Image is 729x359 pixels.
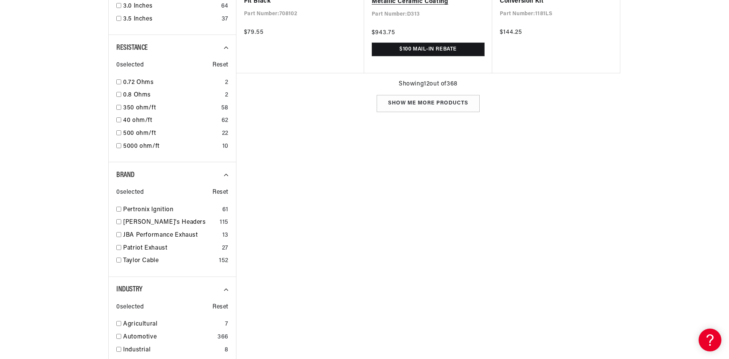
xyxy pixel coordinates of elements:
a: 0.72 Ohms [123,78,222,88]
div: 37 [222,14,228,24]
div: 366 [217,332,228,342]
a: Industrial [123,345,222,355]
div: 152 [219,256,228,266]
span: Reset [212,188,228,198]
a: Pertronix Ignition [123,205,219,215]
a: JBA Performance Exhaust [123,231,219,240]
a: 3.5 Inches [123,14,219,24]
div: 115 [220,218,228,228]
span: 0 selected [116,188,144,198]
div: 7 [225,319,228,329]
span: Industry [116,286,143,293]
span: Resistance [116,44,148,52]
span: Showing 12 out of 368 [399,79,458,89]
a: Patriot Exhaust [123,244,219,253]
div: 10 [222,142,228,152]
div: 62 [222,116,228,126]
div: 8 [225,345,228,355]
a: 350 ohm/ft [123,103,218,113]
div: 27 [222,244,228,253]
a: Taylor Cable [123,256,216,266]
span: Reset [212,302,228,312]
a: 40 ohm/ft [123,116,219,126]
a: [PERSON_NAME]'s Headers [123,218,217,228]
div: 2 [225,78,228,88]
a: 5000 ohm/ft [123,142,219,152]
div: 2 [225,90,228,100]
a: 0.8 Ohms [123,90,222,100]
a: 500 ohm/ft [123,129,219,139]
a: Automotive [123,332,214,342]
div: 22 [222,129,228,139]
div: Show me more products [377,95,480,112]
div: 61 [222,205,228,215]
span: Brand [116,171,135,179]
a: Agricultural [123,319,222,329]
div: 64 [221,2,228,11]
span: Reset [212,60,228,70]
div: 58 [221,103,228,113]
span: 0 selected [116,302,144,312]
div: 13 [222,231,228,240]
span: 0 selected [116,60,144,70]
a: 3.0 Inches [123,2,218,11]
